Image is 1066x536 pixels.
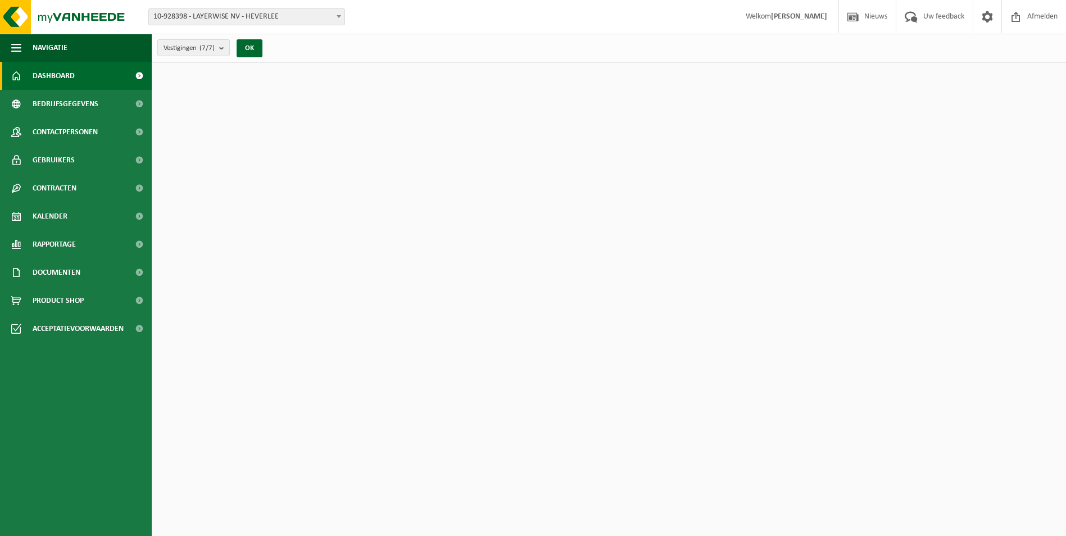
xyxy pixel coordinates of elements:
[33,230,76,258] span: Rapportage
[237,39,262,57] button: OK
[33,118,98,146] span: Contactpersonen
[33,287,84,315] span: Product Shop
[33,258,80,287] span: Documenten
[33,90,98,118] span: Bedrijfsgegevens
[33,174,76,202] span: Contracten
[33,202,67,230] span: Kalender
[157,39,230,56] button: Vestigingen(7/7)
[33,315,124,343] span: Acceptatievoorwaarden
[33,146,75,174] span: Gebruikers
[148,8,345,25] span: 10-928398 - LAYERWISE NV - HEVERLEE
[33,34,67,62] span: Navigatie
[33,62,75,90] span: Dashboard
[149,9,344,25] span: 10-928398 - LAYERWISE NV - HEVERLEE
[199,44,215,52] count: (7/7)
[164,40,215,57] span: Vestigingen
[771,12,827,21] strong: [PERSON_NAME]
